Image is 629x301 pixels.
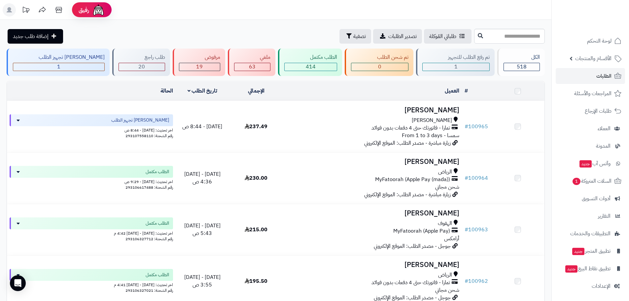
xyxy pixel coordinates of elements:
[556,103,625,119] a: طلبات الإرجاع
[184,222,221,237] span: [DATE] - [DATE] 5:43 ص
[125,287,173,293] span: رقم الشحنة: 293106327021
[286,158,459,166] h3: [PERSON_NAME]
[570,229,611,238] span: التطبيقات والخدمات
[556,278,625,294] a: الإعدادات
[574,89,612,98] span: المراجعات والأسئلة
[57,63,60,71] span: 1
[373,29,422,44] a: تصدير الطلبات
[572,248,584,255] span: جديد
[465,123,488,131] a: #100965
[429,32,456,40] span: طلباتي المُوكلة
[286,209,459,217] h3: [PERSON_NAME]
[8,29,63,44] a: إضافة طلب جديد
[572,176,612,186] span: السلات المتروكة
[125,133,173,139] span: رقم الشحنة: 293107558110
[556,191,625,207] a: أدوات التسويق
[465,226,468,234] span: #
[111,117,169,124] span: [PERSON_NAME] تجهيز الطلب
[184,170,221,186] span: [DATE] - [DATE] 4:36 ص
[412,117,452,124] span: [PERSON_NAME]
[572,246,611,256] span: تطبيق المتجر
[556,138,625,154] a: المدونة
[13,54,105,61] div: [PERSON_NAME] تجهيز الطلب
[234,63,270,71] div: 63
[465,277,488,285] a: #100962
[445,87,459,95] a: العميل
[13,63,104,71] div: 1
[374,242,451,250] span: جوجل - مصدر الطلب: الموقع الإلكتروني
[119,63,164,71] div: 20
[556,261,625,277] a: تطبيق نقاط البيعجديد
[454,63,458,71] span: 1
[575,54,612,63] span: الأقسام والمنتجات
[10,281,173,288] div: اخر تحديث: [DATE] - [DATE] 4:41 م
[146,272,169,278] span: الطلب مكتمل
[465,226,488,234] a: #100963
[285,63,337,71] div: 414
[277,49,343,76] a: الطلب مكتمل 414
[182,123,222,131] span: [DATE] - 8:44 ص
[184,273,221,289] span: [DATE] - [DATE] 3:55 ص
[160,87,173,95] a: الحالة
[10,126,173,133] div: اخر تحديث: [DATE] - 8:44 ص
[245,277,267,285] span: 195.50
[92,3,105,17] img: ai-face.png
[598,211,611,221] span: التقارير
[378,63,381,71] span: 0
[402,132,459,139] span: سمسا - From 1 to 3 days
[438,220,452,227] span: الهفوف
[592,282,611,291] span: الإعدادات
[556,121,625,136] a: العملاء
[286,106,459,114] h3: [PERSON_NAME]
[438,271,452,279] span: الرياض
[465,174,488,182] a: #100964
[465,174,468,182] span: #
[596,71,612,81] span: الطلبات
[496,49,546,76] a: الكل518
[579,159,611,168] span: وآتس آب
[146,220,169,227] span: الطلب مكتمل
[596,141,611,151] span: المدونة
[171,49,227,76] a: مرفوض 19
[245,174,267,182] span: 230.00
[245,226,267,234] span: 215.00
[371,279,450,286] span: تمارا - فاتورتك حتى 4 دفعات بدون فوائد
[565,264,611,273] span: تطبيق نقاط البيع
[438,168,452,176] span: الرياض
[415,49,496,76] a: تم رفع الطلب للتجهيز 1
[444,235,459,243] span: أرامكس
[393,227,450,235] span: MyFatoorah (Apple Pay)
[227,49,277,76] a: ملغي 63
[343,49,414,76] a: تم شحن الطلب 0
[435,183,459,191] span: شحن مجاني
[188,87,218,95] a: تاريخ الطلب
[234,54,270,61] div: ملغي
[465,277,468,285] span: #
[306,63,316,71] span: 414
[423,63,489,71] div: 1
[79,6,89,14] span: رفيق
[5,49,111,76] a: [PERSON_NAME] تجهيز الطلب 1
[556,243,625,259] a: تطبيق المتجرجديد
[584,15,623,28] img: logo-2.png
[422,54,490,61] div: تم رفع الطلب للتجهيز
[465,87,468,95] a: #
[582,194,611,203] span: أدوات التسويق
[10,275,26,291] div: Open Intercom Messenger
[587,36,612,46] span: لوحة التحكم
[556,208,625,224] a: التقارير
[556,156,625,171] a: وآتس آبجديد
[119,54,165,61] div: طلب راجع
[388,32,417,40] span: تصدير الطلبات
[10,178,173,185] div: اخر تحديث: [DATE] - 9:29 ص
[17,3,34,18] a: تحديثات المنصة
[585,106,612,116] span: طلبات الإرجاع
[179,63,220,71] div: 19
[179,54,220,61] div: مرفوض
[435,286,459,294] span: شحن مجاني
[351,63,408,71] div: 0
[364,139,451,147] span: زيارة مباشرة - مصدر الطلب: الموقع الإلكتروني
[364,191,451,199] span: زيارة مباشرة - مصدر الطلب: الموقع الإلكتروني
[284,54,337,61] div: الطلب مكتمل
[556,226,625,242] a: التطبيقات والخدمات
